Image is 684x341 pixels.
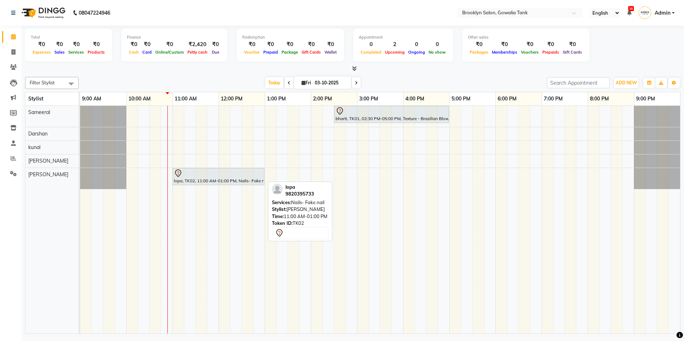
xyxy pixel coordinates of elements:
span: Online/Custom [153,50,186,55]
button: ADD NEW [614,78,639,88]
div: ₹0 [242,40,262,49]
span: Vouchers [519,50,541,55]
div: lopa, TK02, 11:00 AM-01:00 PM, Nails- Fake nail [173,169,264,184]
div: Other sales [468,34,584,40]
span: Fri [300,80,313,85]
span: Gift Cards [561,50,584,55]
span: Petty cash [186,50,209,55]
span: Token ID: [272,220,293,226]
a: 2:00 PM [311,94,334,104]
div: ₹0 [53,40,67,49]
span: Cash [127,50,141,55]
div: ₹0 [153,40,186,49]
a: 38 [627,10,631,16]
div: ₹0 [519,40,541,49]
input: 2025-10-03 [313,78,348,88]
img: logo [18,3,67,23]
span: Wallet [323,50,338,55]
div: ₹0 [280,40,300,49]
span: lopa [285,184,295,190]
div: 2 [383,40,406,49]
span: Memberships [490,50,519,55]
div: Finance [127,34,222,40]
div: TK02 [272,220,328,227]
div: ₹0 [67,40,86,49]
a: 4:00 PM [404,94,426,104]
span: ADD NEW [616,80,637,85]
div: bharti, TK01, 02:30 PM-05:00 PM, Texture - Brazilian Blow Dry (Short) [335,107,448,122]
div: ₹0 [300,40,323,49]
div: Total [31,34,107,40]
div: Appointment [359,34,448,40]
div: 0 [427,40,448,49]
a: 3:00 PM [357,94,380,104]
div: ₹0 [209,40,222,49]
div: ₹0 [127,40,141,49]
a: 1:00 PM [265,94,288,104]
span: Today [265,77,283,88]
span: Due [210,50,221,55]
div: Redemption [242,34,338,40]
div: 9820395733 [285,191,314,198]
div: ₹0 [468,40,490,49]
span: [PERSON_NAME] [28,158,68,164]
a: 10:00 AM [127,94,152,104]
span: kunal [28,144,40,150]
div: ₹0 [86,40,107,49]
span: Stylist [28,95,43,102]
a: 12:00 PM [219,94,244,104]
span: No show [427,50,448,55]
span: Expenses [31,50,53,55]
a: 9:00 PM [634,94,657,104]
div: ₹2,420 [186,40,209,49]
span: 38 [628,6,634,11]
span: Prepaid [262,50,280,55]
img: profile [272,184,283,194]
span: Prepaids [541,50,561,55]
a: 7:00 PM [542,94,565,104]
span: Products [86,50,107,55]
a: 5:00 PM [450,94,472,104]
span: Card [141,50,153,55]
a: 8:00 PM [588,94,611,104]
div: ₹0 [262,40,280,49]
div: ₹0 [323,40,338,49]
span: Sales [53,50,67,55]
b: 08047224946 [79,3,110,23]
span: Completed [359,50,383,55]
span: Packages [468,50,490,55]
div: ₹0 [141,40,153,49]
span: Admin [655,9,670,17]
input: Search Appointment [547,77,610,88]
span: [PERSON_NAME] [28,171,68,178]
span: Darshan [28,130,48,137]
div: ₹0 [490,40,519,49]
a: 6:00 PM [496,94,518,104]
div: ₹0 [541,40,561,49]
span: Sameeral [28,109,50,115]
div: ₹0 [31,40,53,49]
a: 11:00 AM [173,94,199,104]
a: 9:00 AM [80,94,103,104]
span: Services [67,50,86,55]
span: Time: [272,213,284,219]
span: Ongoing [406,50,427,55]
div: [PERSON_NAME] [272,206,328,213]
span: Package [280,50,300,55]
img: Admin [639,6,651,19]
span: Upcoming [383,50,406,55]
span: Nails- Fake nail [291,199,324,205]
span: Stylist: [272,206,287,212]
span: Filter Stylist [30,80,55,85]
div: 0 [406,40,427,49]
span: Services: [272,199,291,205]
div: ₹0 [561,40,584,49]
span: Gift Cards [300,50,323,55]
div: 11:00 AM-01:00 PM [272,213,328,220]
span: Voucher [242,50,262,55]
div: 0 [359,40,383,49]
